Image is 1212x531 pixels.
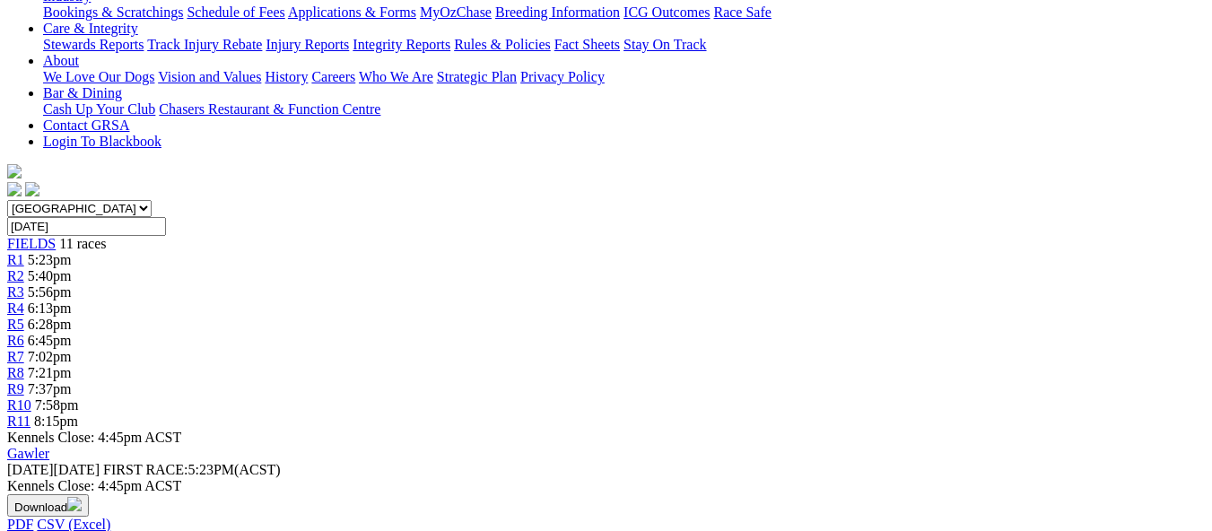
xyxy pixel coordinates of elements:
a: Applications & Forms [288,4,416,20]
a: Race Safe [713,4,771,20]
span: 6:28pm [28,317,72,332]
span: 8:15pm [34,413,78,429]
a: Stewards Reports [43,37,144,52]
a: R4 [7,300,24,316]
a: Rules & Policies [454,37,551,52]
a: Breeding Information [495,4,620,20]
a: Gawler [7,446,49,461]
div: Care & Integrity [43,37,1205,53]
img: facebook.svg [7,182,22,196]
span: 7:02pm [28,349,72,364]
a: R10 [7,397,31,413]
span: 5:23PM(ACST) [103,462,281,477]
div: Bar & Dining [43,101,1205,118]
img: logo-grsa-white.png [7,164,22,178]
a: R6 [7,333,24,348]
span: Kennels Close: 4:45pm ACST [7,430,181,445]
a: R7 [7,349,24,364]
span: FIRST RACE: [103,462,187,477]
a: Contact GRSA [43,118,129,133]
a: Who We Are [359,69,433,84]
a: Track Injury Rebate [147,37,262,52]
span: 7:37pm [28,381,72,396]
span: 5:56pm [28,284,72,300]
a: Injury Reports [266,37,349,52]
div: Industry [43,4,1205,21]
button: Download [7,494,89,517]
span: 6:45pm [28,333,72,348]
a: R1 [7,252,24,267]
a: FIELDS [7,236,56,251]
a: History [265,69,308,84]
a: R8 [7,365,24,380]
span: 7:58pm [35,397,79,413]
span: [DATE] [7,462,100,477]
a: R9 [7,381,24,396]
div: Kennels Close: 4:45pm ACST [7,478,1205,494]
a: Vision and Values [158,69,261,84]
img: twitter.svg [25,182,39,196]
span: 7:21pm [28,365,72,380]
span: 11 races [59,236,106,251]
a: Privacy Policy [520,69,605,84]
span: [DATE] [7,462,54,477]
a: Care & Integrity [43,21,138,36]
a: Integrity Reports [353,37,450,52]
a: Bar & Dining [43,85,122,100]
span: 5:40pm [28,268,72,283]
a: About [43,53,79,68]
span: 6:13pm [28,300,72,316]
a: R11 [7,413,31,429]
a: Careers [311,69,355,84]
a: R5 [7,317,24,332]
a: Cash Up Your Club [43,101,155,117]
span: 5:23pm [28,252,72,267]
a: MyOzChase [420,4,492,20]
a: R2 [7,268,24,283]
a: R3 [7,284,24,300]
input: Select date [7,217,166,236]
a: Stay On Track [623,37,706,52]
img: download.svg [67,497,82,511]
a: Chasers Restaurant & Function Centre [159,101,380,117]
div: About [43,69,1205,85]
a: Fact Sheets [554,37,620,52]
a: Login To Blackbook [43,134,161,149]
a: We Love Our Dogs [43,69,154,84]
a: ICG Outcomes [623,4,710,20]
a: Schedule of Fees [187,4,284,20]
a: Bookings & Scratchings [43,4,183,20]
a: Strategic Plan [437,69,517,84]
